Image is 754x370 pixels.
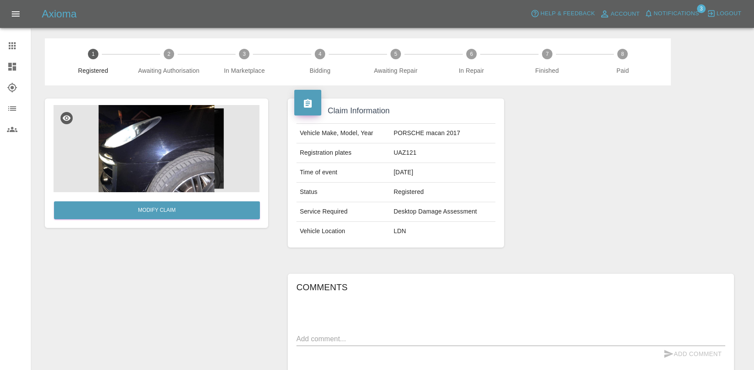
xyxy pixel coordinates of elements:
span: Logout [717,9,741,19]
span: Help & Feedback [540,9,595,19]
span: Bidding [286,66,354,75]
td: Registered [390,183,495,202]
text: 8 [621,51,624,57]
button: Logout [705,7,744,20]
span: Finished [513,66,582,75]
span: 3 [697,4,706,13]
td: Vehicle Make, Model, Year [296,124,390,143]
span: In Repair [437,66,506,75]
button: Open drawer [5,3,26,24]
span: Registered [59,66,128,75]
td: Service Required [296,202,390,222]
td: Time of event [296,163,390,183]
span: Account [611,9,640,19]
td: Vehicle Location [296,222,390,241]
text: 3 [243,51,246,57]
td: Status [296,183,390,202]
h4: Claim Information [294,105,498,117]
a: Modify Claim [54,201,260,219]
a: Account [597,7,642,21]
td: UAZ121 [390,143,495,163]
td: Desktop Damage Assessment [390,202,495,222]
button: Notifications [642,7,701,20]
td: [DATE] [390,163,495,183]
img: 05ece81c-1e04-4a18-801c-851a02013c6f [54,105,259,192]
td: Registration plates [296,143,390,163]
span: Awaiting Repair [361,66,430,75]
span: Awaiting Authorisation [135,66,203,75]
td: LDN [390,222,495,241]
h5: Axioma [42,7,77,21]
text: 4 [319,51,322,57]
text: 1 [92,51,95,57]
td: PORSCHE macan 2017 [390,124,495,143]
span: In Marketplace [210,66,279,75]
h6: Comments [296,280,725,294]
button: Help & Feedback [528,7,597,20]
span: Paid [588,66,657,75]
text: 7 [545,51,549,57]
text: 2 [167,51,170,57]
text: 6 [470,51,473,57]
text: 5 [394,51,397,57]
span: Notifications [654,9,699,19]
